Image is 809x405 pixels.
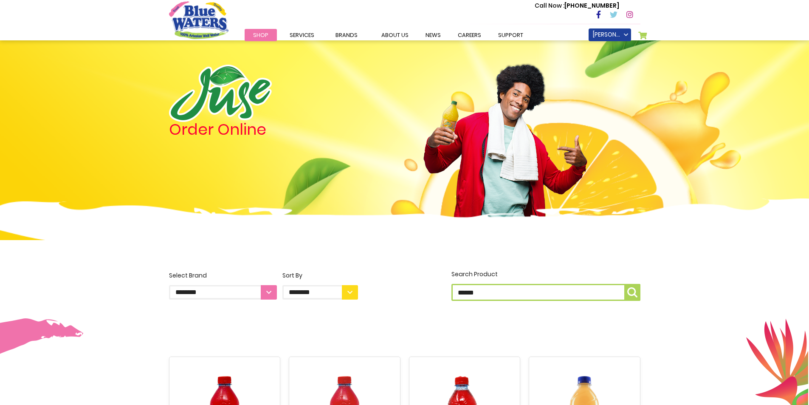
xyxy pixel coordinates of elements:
[169,65,272,122] img: logo
[449,29,490,41] a: careers
[169,271,277,300] label: Select Brand
[253,31,268,39] span: Shop
[589,28,631,41] a: [PERSON_NAME]
[282,271,358,280] div: Sort By
[290,31,314,39] span: Services
[169,285,277,300] select: Select Brand
[451,270,640,301] label: Search Product
[423,49,588,231] img: man.png
[373,29,417,41] a: about us
[535,1,619,10] p: [PHONE_NUMBER]
[169,122,358,137] h4: Order Online
[535,1,564,10] span: Call Now :
[335,31,358,39] span: Brands
[417,29,449,41] a: News
[627,287,637,297] img: search-icon.png
[490,29,532,41] a: support
[624,284,640,301] button: Search Product
[169,1,228,39] a: store logo
[282,285,358,300] select: Sort By
[451,284,640,301] input: Search Product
